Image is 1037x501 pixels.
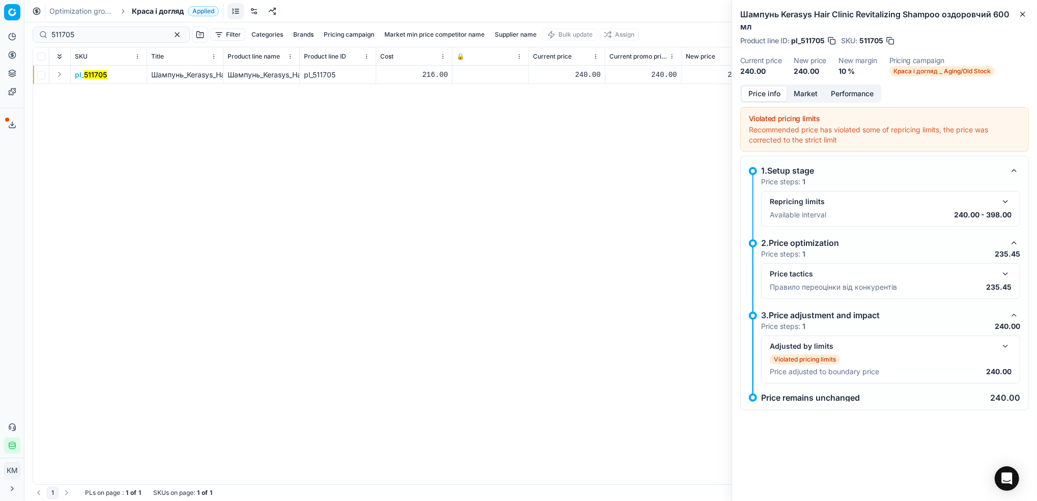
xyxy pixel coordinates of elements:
[761,394,860,402] p: Price remains unchanged
[380,29,489,41] button: Market min price competitor name
[210,29,245,41] button: Filter
[151,52,164,61] span: Title
[53,50,66,63] button: Expand all
[49,6,115,16] a: Optimization groups
[761,164,1004,177] div: 1.Setup stage
[153,489,195,497] span: SKUs on page :
[130,489,136,497] strong: of
[304,70,372,80] div: pl_511705
[761,249,805,259] p: Price steps:
[802,177,805,186] strong: 1
[138,489,141,497] strong: 1
[4,462,20,479] button: КM
[75,52,88,61] span: SKU
[889,57,995,64] dt: Pricing campaign
[770,341,995,351] div: Adjusted by limits
[188,6,219,16] span: Applied
[742,87,787,101] button: Price info
[740,66,781,76] dd: 240.00
[838,66,877,76] dd: 10 %
[749,125,1020,145] div: Recommended price has violated some of repricing limits, the price was corrected to the strict limit
[132,6,219,16] span: Краса і доглядApplied
[533,52,572,61] span: Current price
[202,489,208,497] strong: of
[320,29,378,41] button: Pricing campaign
[210,489,212,497] strong: 1
[197,489,200,497] strong: 1
[761,309,1004,321] div: 3.Price adjustment and impact
[787,87,824,101] button: Market
[824,87,880,101] button: Performance
[543,29,597,41] button: Bulk update
[686,52,715,61] span: New price
[85,489,120,497] span: PLs on page
[33,487,45,499] button: Go to previous page
[770,197,995,207] div: Repricing limits
[75,70,107,80] span: pl_
[794,57,826,64] dt: New price
[770,210,826,220] p: Available interval
[841,37,857,44] span: SKU :
[749,114,1020,124] div: Violated pricing limits
[609,70,677,80] div: 240.00
[802,249,805,258] strong: 1
[740,57,781,64] dt: Current price
[85,489,141,497] div: :
[457,52,464,61] span: 🔒
[794,66,826,76] dd: 240.00
[995,466,1019,491] div: Open Intercom Messenger
[5,463,20,478] span: КM
[761,321,805,331] p: Price steps:
[770,269,995,279] div: Price tactics
[990,394,1020,402] p: 240.00
[995,249,1020,259] p: 235.45
[761,177,805,187] p: Price steps:
[132,6,184,16] span: Краса і догляд
[889,66,995,76] span: Краса і догляд _ Aging/Old Stock
[49,6,219,16] nav: breadcrumb
[609,52,667,61] span: Current promo price
[247,29,287,41] button: Categories
[986,367,1012,377] p: 240.00
[770,367,879,377] p: Price adjusted to boundary price
[151,70,398,79] span: Шампунь_Kerasys_Hair_Clinic_Revitalizing_Shampoo_оздоровчий_600_мл
[686,70,753,80] div: 240.00
[533,70,601,80] div: 240.00
[126,489,128,497] strong: 1
[380,70,448,80] div: 216.00
[84,70,107,79] mark: 511705
[304,52,346,61] span: Product line ID
[75,70,107,80] button: pl_511705
[228,52,280,61] span: Product line name
[599,29,639,41] button: Assign
[61,487,73,499] button: Go to next page
[802,322,805,330] strong: 1
[228,70,295,80] div: Шампунь_Kerasys_Hair_Clinic_Revitalizing_Shampoo_оздоровчий_600_мл
[740,37,789,44] span: Product line ID :
[838,57,877,64] dt: New margin
[53,68,66,80] button: Expand
[740,8,1029,33] h2: Шампунь Kerasys Hair Clinic Revitalizing Shampoo оздоровчий 600 мл
[986,282,1012,292] p: 235.45
[770,282,897,292] p: Правило переоцінки від конкурентів
[33,487,73,499] nav: pagination
[47,487,59,499] button: 1
[954,210,1012,220] p: 240.00 - 398.00
[774,355,836,364] p: Violated pricing limits
[859,36,883,46] span: 511705
[51,30,163,40] input: Search by SKU or title
[995,321,1020,331] p: 240.00
[289,29,318,41] button: Brands
[380,52,394,61] span: Cost
[761,237,1004,249] div: 2.Price optimization
[491,29,541,41] button: Supplier name
[791,36,825,46] span: pl_511705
